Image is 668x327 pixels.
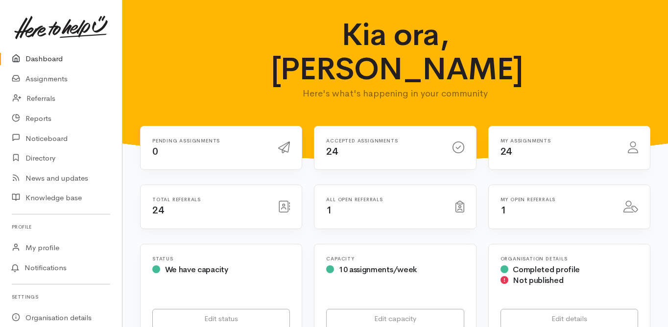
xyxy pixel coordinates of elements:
[12,290,110,304] h6: Settings
[326,204,332,216] span: 1
[152,138,266,143] h6: Pending assignments
[513,264,580,275] span: Completed profile
[271,87,520,100] p: Here's what's happening in your community
[152,204,164,216] span: 24
[339,264,417,275] span: 10 assignments/week
[165,264,228,275] span: We have capacity
[271,18,520,87] h1: Kia ora, [PERSON_NAME]
[326,256,464,261] h6: Capacity
[152,145,158,158] span: 0
[513,275,563,285] span: Not published
[152,197,266,202] h6: Total referrals
[152,256,290,261] h6: Status
[501,204,506,216] span: 1
[326,145,337,158] span: 24
[326,138,440,143] h6: Accepted assignments
[501,197,612,202] h6: My open referrals
[501,138,616,143] h6: My assignments
[501,145,512,158] span: 24
[326,197,443,202] h6: All open referrals
[12,220,110,234] h6: Profile
[501,256,638,261] h6: Organisation Details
